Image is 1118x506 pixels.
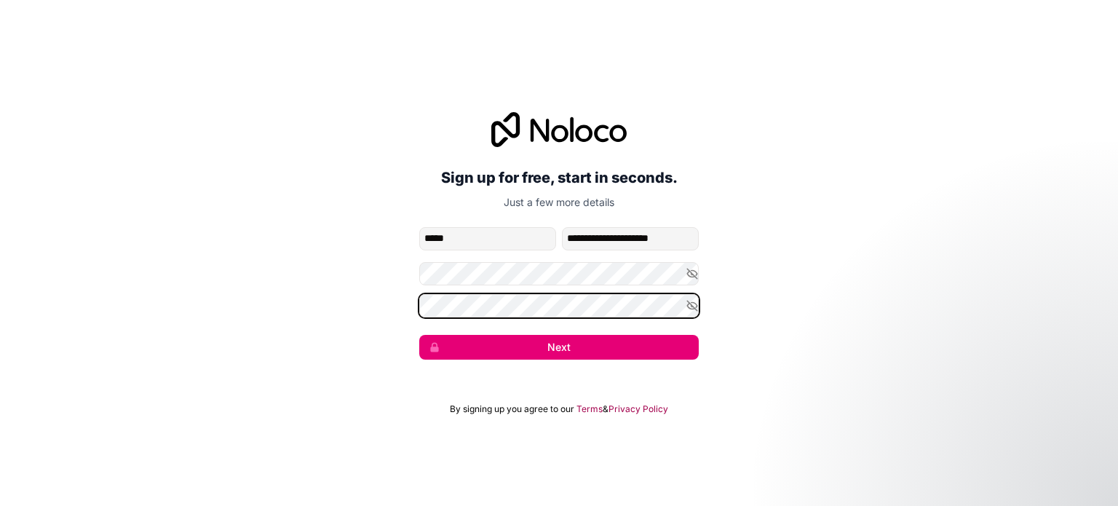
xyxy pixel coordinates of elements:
[603,403,608,415] span: &
[419,165,699,191] h2: Sign up for free, start in seconds.
[562,227,699,250] input: family-name
[419,335,699,360] button: Next
[419,294,699,317] input: Confirm password
[827,397,1118,499] iframe: Intercom notifications message
[576,403,603,415] a: Terms
[419,195,699,210] p: Just a few more details
[450,403,574,415] span: By signing up you agree to our
[419,227,556,250] input: given-name
[419,262,699,285] input: Password
[608,403,668,415] a: Privacy Policy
